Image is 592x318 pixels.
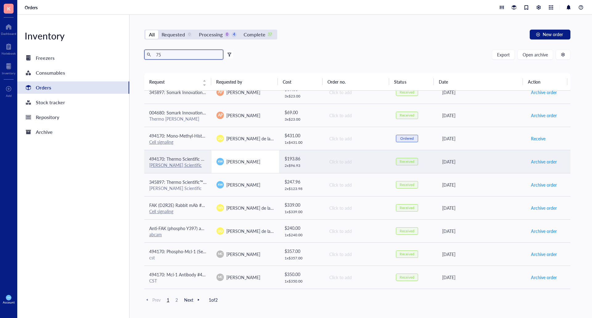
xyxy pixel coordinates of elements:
div: $ 431.00 [285,132,319,139]
td: Click to add [324,242,391,266]
div: Archive [36,128,53,136]
a: Cell signaling [149,139,173,145]
div: All [149,30,155,39]
span: AP [218,113,223,118]
div: Received [400,252,414,257]
span: Archive order [531,228,557,234]
td: Click to add [324,104,391,127]
div: 3 x $ 23.00 [285,117,319,122]
div: Freezers [36,54,55,62]
div: $ 193.86 [285,155,319,162]
span: Anti-FAK (phospho Y397) antibody [EP2160Y] 20 uL [149,225,249,231]
span: MC [218,275,223,279]
div: Notebook [2,52,16,55]
span: DD [218,229,223,233]
div: Dashboard [1,32,16,35]
span: K [7,5,10,12]
button: Archive order [531,110,557,120]
td: Click to add [324,219,391,242]
a: Dashboard [1,22,16,35]
span: [PERSON_NAME] [226,112,260,118]
td: Click to add [324,150,391,173]
span: [PERSON_NAME] [226,89,260,95]
div: Click to add [329,158,386,165]
div: cst [149,255,207,260]
div: Click to add [329,89,386,96]
td: Click to add [324,266,391,289]
div: Complete [244,30,265,39]
span: KW [218,183,223,187]
div: Click to add [329,181,386,188]
button: Archive order [531,249,557,259]
a: Orders [17,81,129,94]
input: Find orders in table [154,50,221,59]
span: Prev [144,297,161,303]
div: 1 x $ 240.00 [285,233,319,237]
span: Open archive [523,52,548,57]
span: 494170: Mcl-1 Antibody #4572 (for [PERSON_NAME]) [149,271,254,278]
span: DD [218,136,223,141]
div: 2 x $ 123.98 [285,186,319,191]
div: Received [400,182,414,187]
div: $ 339.00 [285,201,319,208]
div: Processing [199,30,223,39]
span: Receive [531,135,545,142]
button: Receive [531,134,546,143]
td: Click to add [324,196,391,219]
span: [PERSON_NAME] [226,159,260,165]
span: Archive order [531,251,557,258]
span: KW [218,159,223,164]
td: Click to add [324,81,391,104]
div: Click to add [329,204,386,211]
span: Archive order [531,89,557,96]
span: [PERSON_NAME] de la [PERSON_NAME] [226,205,306,211]
th: Order no. [323,73,389,90]
a: Inventory [2,61,15,75]
button: Archive order [531,272,557,282]
td: Click to add [324,127,391,150]
button: Export [492,50,515,60]
div: $ 247.96 [285,178,319,185]
a: Archive [17,126,129,138]
span: MC [218,252,223,256]
div: Received [400,275,414,280]
span: [PERSON_NAME] [226,274,260,280]
div: [DATE] [442,89,521,96]
a: Repository [17,111,129,123]
div: [DATE] [442,228,521,234]
div: 37 [267,32,273,37]
a: Orders [25,5,39,10]
div: Received [400,159,414,164]
span: Archive order [531,158,557,165]
div: 4 [232,32,237,37]
div: [DATE] [442,112,521,119]
div: Thermo [PERSON_NAME] [149,116,207,122]
button: Archive order [531,180,557,190]
a: Cell signaling [149,208,173,214]
th: Cost [278,73,322,90]
div: segmented control [144,30,277,39]
div: Orders [36,83,51,92]
div: [DATE] [442,251,521,258]
div: [PERSON_NAME] Scientific [149,185,207,191]
span: 2 [173,297,180,303]
a: Consumables [17,67,129,79]
span: DD [218,205,223,210]
div: 1 x $ 431.00 [285,140,319,145]
div: [DATE] [442,158,521,165]
div: Received [400,113,414,118]
div: Received [400,229,414,233]
span: AP [218,89,223,95]
div: CST [149,278,207,283]
a: Stock tracker [17,96,129,109]
div: Click to add [329,251,386,258]
th: Requested by [211,73,278,90]
td: Click to add [324,173,391,196]
th: Status [389,73,434,90]
button: Archive order [531,203,557,213]
span: [PERSON_NAME] de la [PERSON_NAME] [226,135,306,142]
div: 3 x $ 23.00 [285,94,319,99]
div: Add [6,94,12,97]
span: Archive order [531,181,557,188]
span: 494170: Phospho-Mcl-1 (Ser64) Antibody #13297 (for [PERSON_NAME]) [149,248,290,254]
